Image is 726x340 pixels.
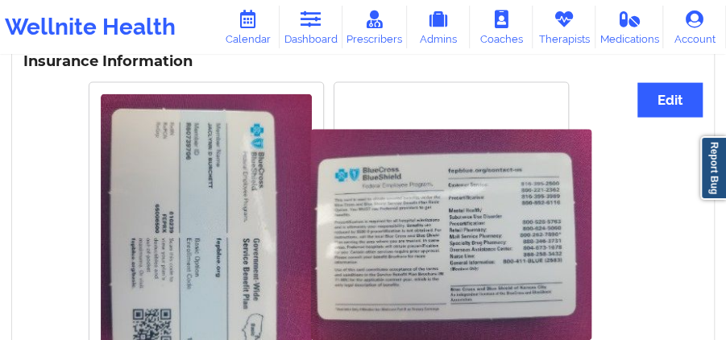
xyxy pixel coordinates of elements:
[23,52,703,71] h3: Insurance Information
[637,83,703,118] button: Edit
[310,129,591,340] img: Jaclynn D Burchett
[407,6,470,48] a: Admins
[663,6,726,48] a: Account
[595,6,663,48] a: Medications
[217,6,280,48] a: Calendar
[470,6,533,48] a: Coaches
[700,136,726,200] a: Report Bug
[280,6,342,48] a: Dashboard
[342,6,407,48] a: Prescribers
[533,6,595,48] a: Therapists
